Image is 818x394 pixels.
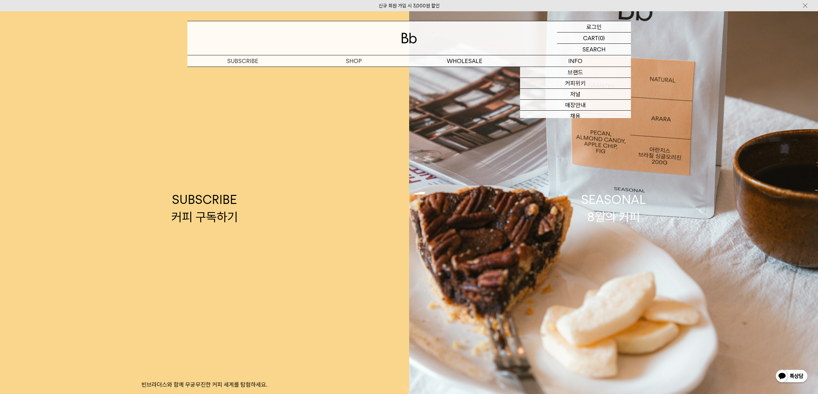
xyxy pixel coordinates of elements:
a: 로그인 [557,21,631,32]
p: SEARCH [582,44,606,55]
a: SUBSCRIBE [187,55,298,67]
p: INFO [520,55,631,67]
a: 신규 회원 가입 시 3,000원 할인 [379,3,440,9]
a: SHOP [298,55,409,67]
img: 카카오톡 채널 1:1 채팅 버튼 [775,369,808,384]
div: SUBSCRIBE 커피 구독하기 [171,191,238,225]
div: SEASONAL 8월의 커피 [581,191,646,225]
a: 매장안내 [520,100,631,111]
p: CART [583,32,598,43]
a: 커피위키 [520,78,631,89]
img: 로고 [401,33,417,43]
a: 저널 [520,89,631,100]
a: 채용 [520,111,631,122]
a: CART (0) [557,32,631,44]
a: 브랜드 [520,67,631,78]
p: (0) [598,32,605,43]
p: WHOLESALE [409,55,520,67]
p: 로그인 [586,21,602,32]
